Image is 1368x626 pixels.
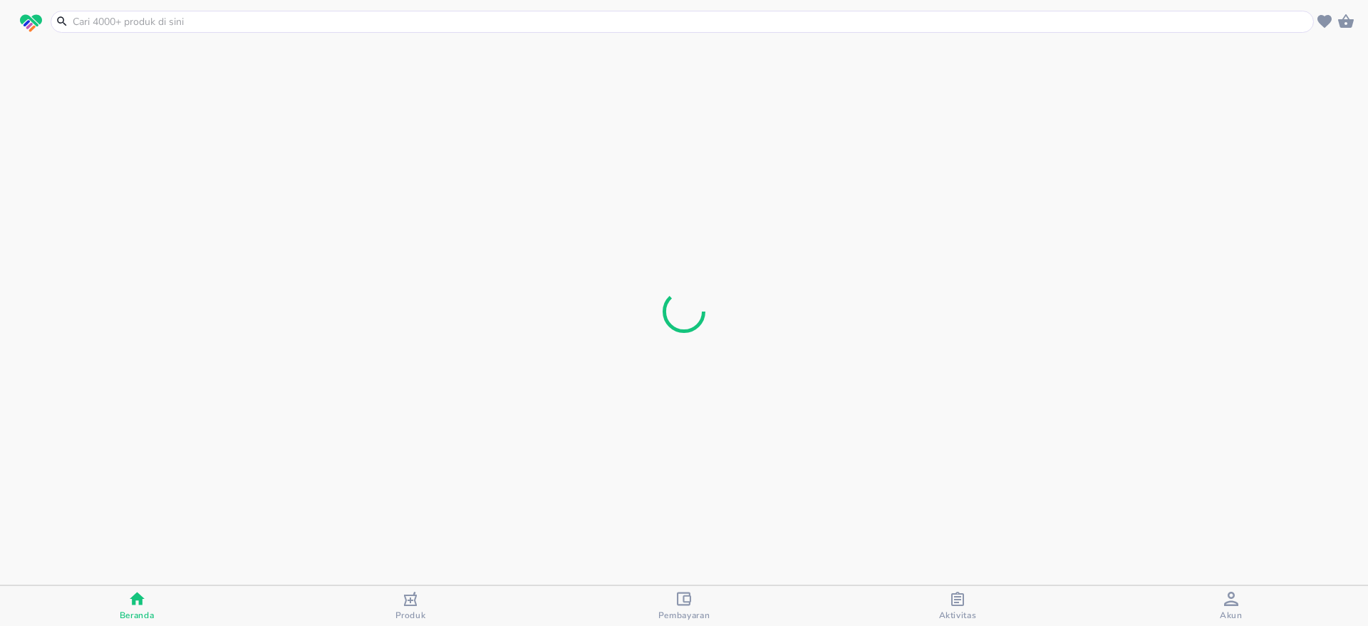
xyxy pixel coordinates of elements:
[120,610,155,621] span: Beranda
[395,610,426,621] span: Produk
[20,14,42,33] img: logo_swiperx_s.bd005f3b.svg
[939,610,977,621] span: Aktivitas
[1094,586,1368,626] button: Akun
[821,586,1094,626] button: Aktivitas
[547,586,821,626] button: Pembayaran
[1220,610,1243,621] span: Akun
[658,610,710,621] span: Pembayaran
[274,586,547,626] button: Produk
[71,14,1310,29] input: Cari 4000+ produk di sini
